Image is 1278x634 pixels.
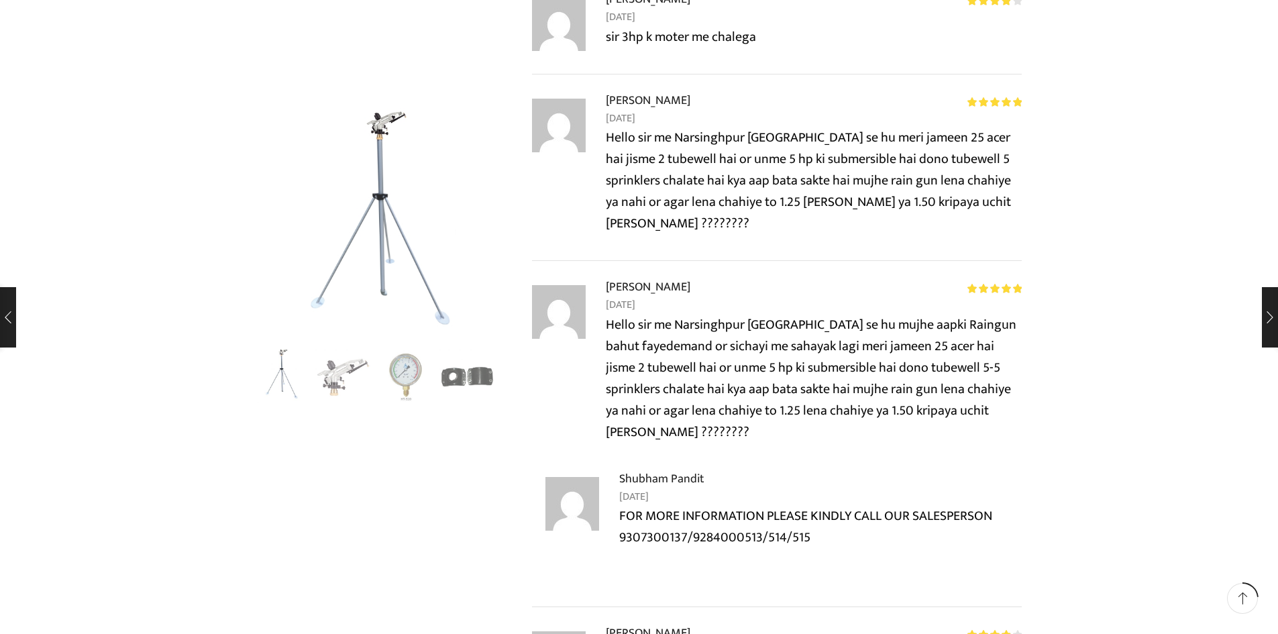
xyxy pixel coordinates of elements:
[619,488,1022,506] time: [DATE]
[967,284,1022,293] span: Rated out of 5
[378,349,433,403] li: 3 / 5
[619,505,1022,548] p: FOR MORE INFORMATION PLEASE KINDLY CALL OUR SALESPERSON 9307300137/9284000513/514/515
[315,349,371,405] img: Heera Rain Gun 1.25"
[315,349,371,405] a: Heera Rain Gun 1.25″
[606,26,1022,48] p: sir 3hp k moter me chalega
[315,349,371,403] li: 2 / 5
[967,97,1022,107] span: Rated out of 5
[439,349,495,405] img: Raingun Service Saddle
[378,349,433,405] img: Raingun Pressure Meter
[606,277,690,297] strong: [PERSON_NAME]
[606,314,1022,443] p: Hello sir me Narsinghpur [GEOGRAPHIC_DATA] se hu mujhe aapki Raingun bahut fayedemand or sichayi ...
[619,469,704,488] strong: Shubham Pandit
[967,284,1022,293] div: Rated 5 out of 5
[606,91,690,110] strong: [PERSON_NAME]
[606,297,1022,314] time: [DATE]
[606,9,1022,26] time: [DATE]
[606,127,1022,234] p: Hello sir me Narsinghpur [GEOGRAPHIC_DATA] se hu meri jameen 25 acer hai jisme 2 tubewell hai or ...
[254,349,309,403] li: 1 / 5
[606,110,1022,127] time: [DATE]
[439,349,495,403] li: 4 / 5
[257,101,498,342] div: 1 / 5
[967,97,1022,107] div: Rated 5 out of 5
[254,347,309,403] img: Heera Rain Gun Complete Set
